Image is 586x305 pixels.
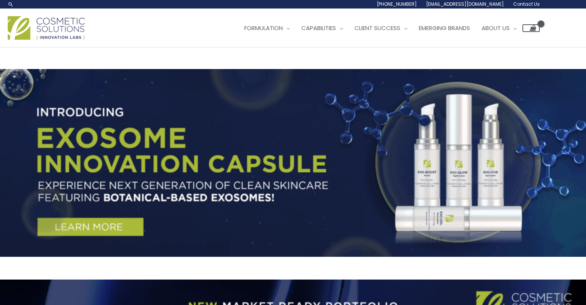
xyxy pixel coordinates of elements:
[296,17,349,40] a: Capabilities
[522,24,540,32] a: View Shopping Cart, empty
[244,24,283,32] span: Formulation
[301,24,336,32] span: Capabilities
[8,1,14,7] a: Search icon link
[513,1,540,7] span: Contact Us
[377,1,417,7] span: [PHONE_NUMBER]
[233,17,540,40] nav: Site Navigation
[482,24,510,32] span: About Us
[349,17,413,40] a: Client Success
[354,24,400,32] span: Client Success
[426,1,504,7] span: [EMAIL_ADDRESS][DOMAIN_NAME]
[476,17,522,40] a: About Us
[419,24,470,32] span: Emerging Brands
[8,16,85,40] img: Cosmetic Solutions Logo
[238,17,296,40] a: Formulation
[413,17,476,40] a: Emerging Brands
